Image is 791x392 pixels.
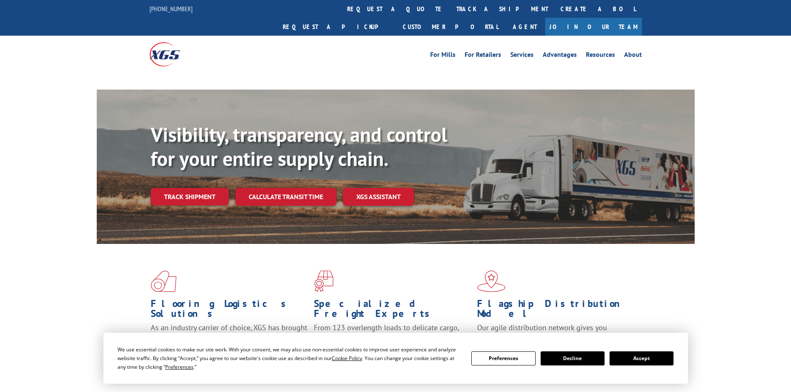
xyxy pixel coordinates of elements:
div: Cookie Consent Prompt [103,333,688,384]
img: xgs-icon-focused-on-flooring-red [314,270,333,292]
span: Cookie Policy [332,355,362,362]
h1: Flooring Logistics Solutions [151,299,308,323]
a: For Mills [430,51,455,61]
span: As an industry carrier of choice, XGS has brought innovation and dedication to flooring logistics... [151,323,307,352]
img: xgs-icon-total-supply-chain-intelligence-red [151,270,176,292]
p: From 123 overlength loads to delicate cargo, our experienced staff knows the best way to move you... [314,323,471,360]
a: Join Our Team [545,18,642,36]
b: Visibility, transparency, and control for your entire supply chain. [151,122,447,171]
a: Advantages [543,51,577,61]
button: Preferences [471,351,535,365]
a: Request a pickup [277,18,397,36]
a: Services [510,51,534,61]
button: Accept [610,351,673,365]
a: Calculate transit time [235,188,336,206]
a: Customer Portal [397,18,504,36]
a: About [624,51,642,61]
a: Track shipment [151,188,229,205]
a: [PHONE_NUMBER] [149,5,193,13]
a: XGS ASSISTANT [343,188,414,206]
div: We use essential cookies to make our site work. With your consent, we may also use non-essential ... [118,345,461,371]
a: Resources [586,51,615,61]
span: Preferences [165,363,193,370]
button: Decline [541,351,605,365]
a: Agent [504,18,545,36]
h1: Specialized Freight Experts [314,299,471,323]
a: For Retailers [465,51,501,61]
h1: Flagship Distribution Model [477,299,634,323]
img: xgs-icon-flagship-distribution-model-red [477,270,506,292]
span: Our agile distribution network gives you nationwide inventory management on demand. [477,323,630,342]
